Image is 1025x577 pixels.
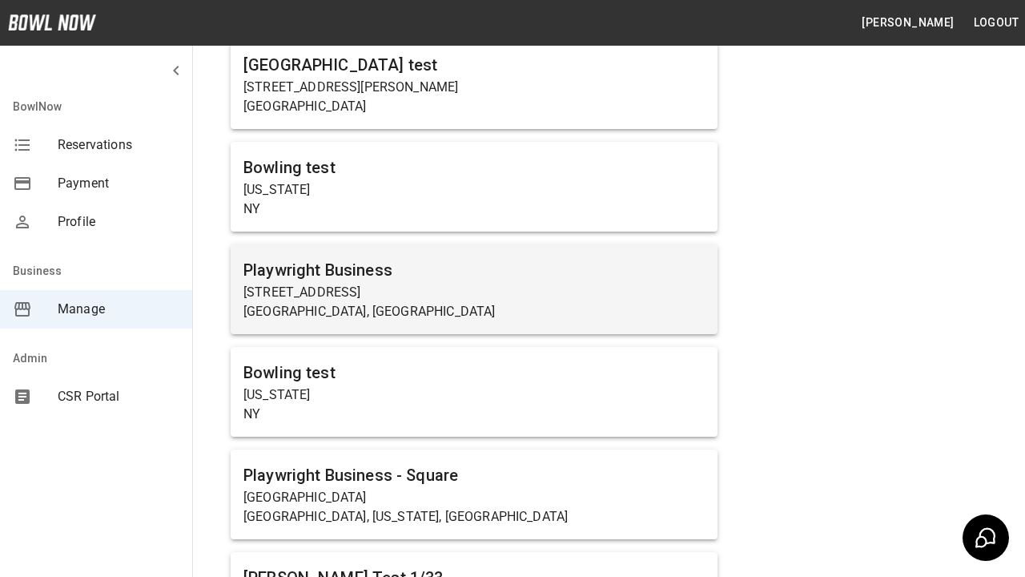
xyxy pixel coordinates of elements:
p: [US_STATE] [243,385,705,405]
p: [GEOGRAPHIC_DATA] [243,97,705,116]
h6: Playwright Business [243,257,705,283]
p: [GEOGRAPHIC_DATA], [US_STATE], [GEOGRAPHIC_DATA] [243,507,705,527]
h6: Bowling test [243,360,705,385]
span: Profile [58,212,179,232]
p: NY [243,200,705,219]
span: Payment [58,174,179,193]
p: [GEOGRAPHIC_DATA], [GEOGRAPHIC_DATA] [243,302,705,321]
h6: Playwright Business - Square [243,462,705,488]
button: [PERSON_NAME] [855,8,960,38]
span: CSR Portal [58,387,179,406]
p: NY [243,405,705,424]
span: Reservations [58,135,179,155]
h6: Bowling test [243,155,705,180]
p: [US_STATE] [243,180,705,200]
p: [STREET_ADDRESS][PERSON_NAME] [243,78,705,97]
h6: [GEOGRAPHIC_DATA] test [243,52,705,78]
p: [STREET_ADDRESS] [243,283,705,302]
button: Logout [967,8,1025,38]
p: [GEOGRAPHIC_DATA] [243,488,705,507]
img: logo [8,14,96,30]
span: Manage [58,300,179,319]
